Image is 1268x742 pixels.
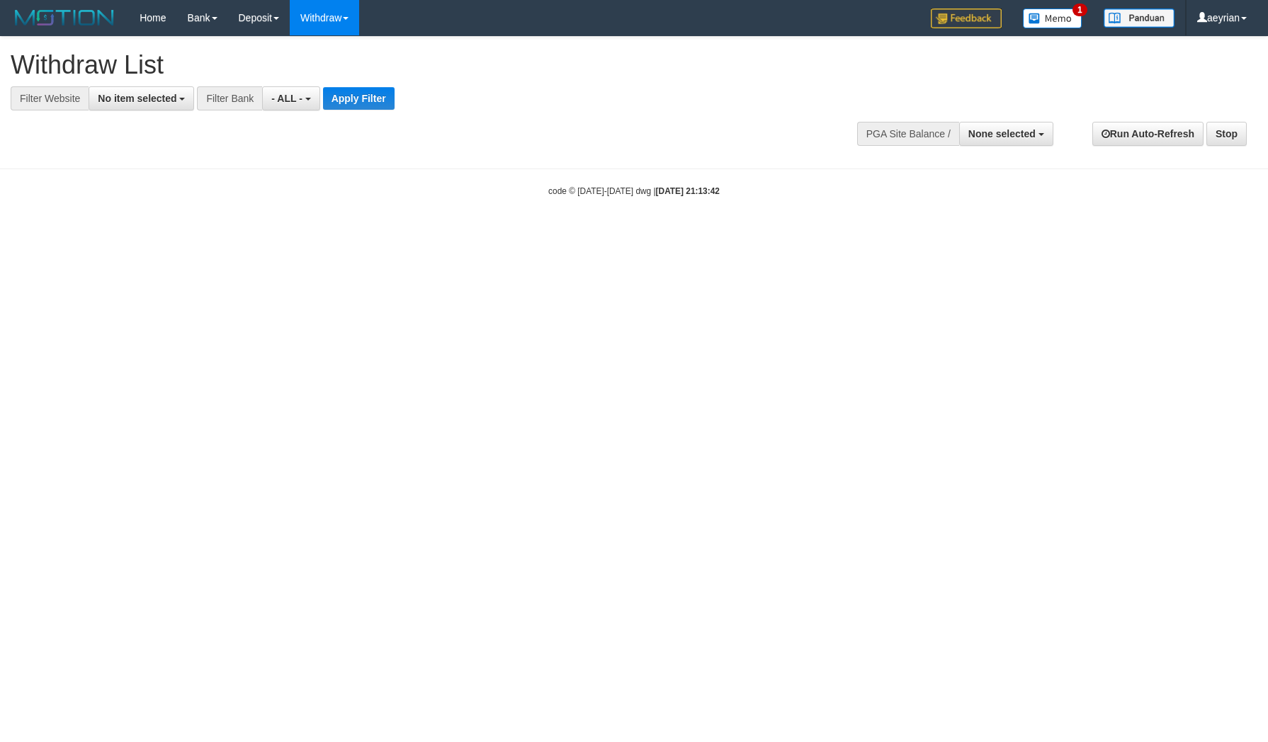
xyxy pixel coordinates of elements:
[959,122,1053,146] button: None selected
[197,86,262,110] div: Filter Bank
[1023,8,1082,28] img: Button%20Memo.svg
[11,7,118,28] img: MOTION_logo.png
[931,8,1002,28] img: Feedback.jpg
[968,128,1036,139] span: None selected
[11,51,831,79] h1: Withdraw List
[857,122,959,146] div: PGA Site Balance /
[1092,122,1204,146] a: Run Auto-Refresh
[262,86,319,110] button: - ALL -
[89,86,194,110] button: No item selected
[1072,4,1087,16] span: 1
[656,186,720,196] strong: [DATE] 21:13:42
[1104,8,1174,28] img: panduan.png
[271,93,302,104] span: - ALL -
[98,93,176,104] span: No item selected
[11,86,89,110] div: Filter Website
[548,186,720,196] small: code © [DATE]-[DATE] dwg |
[1206,122,1247,146] a: Stop
[323,87,395,110] button: Apply Filter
